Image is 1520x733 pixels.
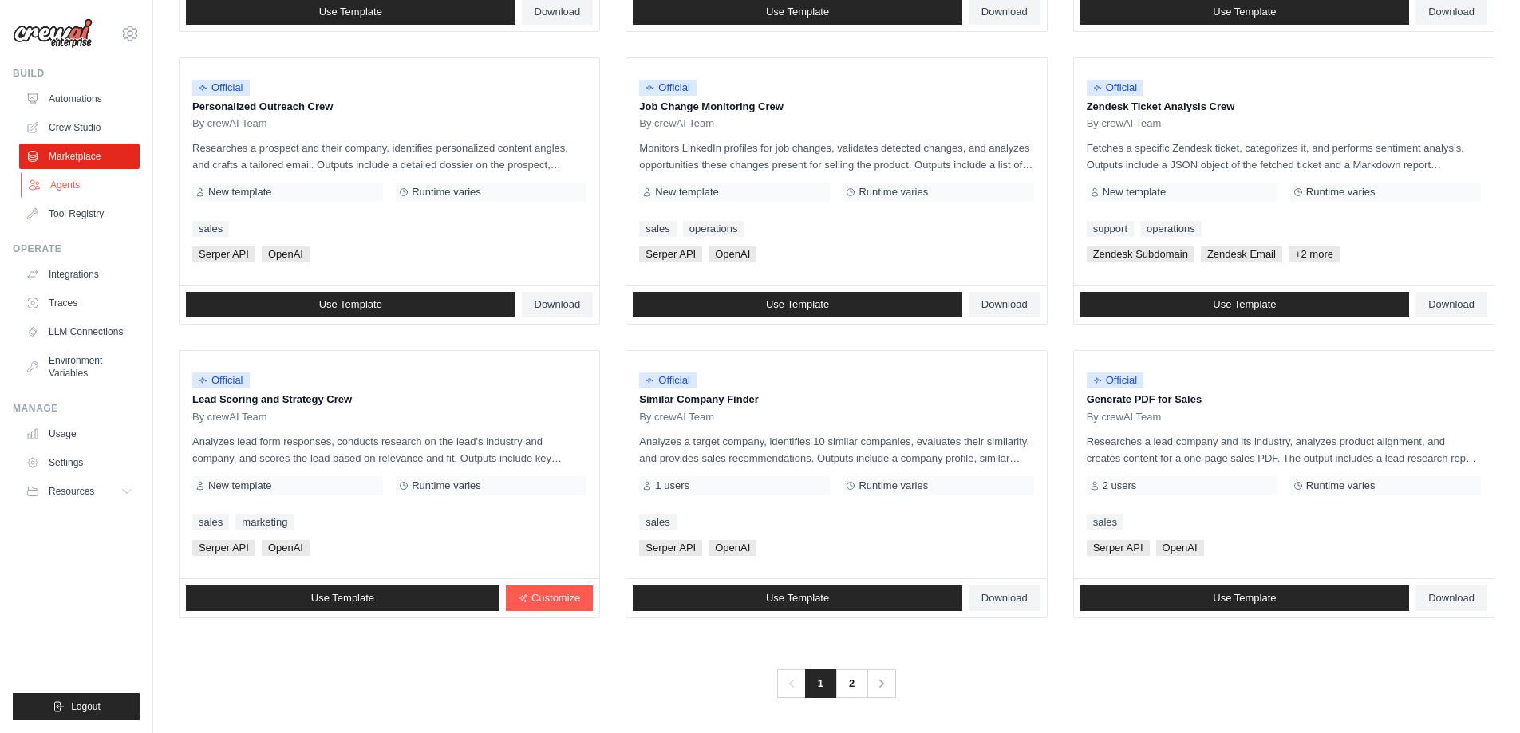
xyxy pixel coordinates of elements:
[19,319,140,345] a: LLM Connections
[835,669,867,698] a: 2
[805,669,836,698] span: 1
[192,433,586,467] p: Analyzes lead form responses, conducts research on the lead's industry and company, and scores th...
[19,201,140,227] a: Tool Registry
[1306,479,1376,492] span: Runtime varies
[412,479,481,492] span: Runtime varies
[1087,540,1150,556] span: Serper API
[1428,6,1475,18] span: Download
[1087,411,1162,424] span: By crewAI Team
[1087,117,1162,130] span: By crewAI Team
[981,592,1028,605] span: Download
[639,514,676,530] a: sales
[1428,592,1475,605] span: Download
[535,298,581,311] span: Download
[192,411,267,424] span: By crewAI Team
[13,242,140,255] div: Operate
[319,6,382,18] span: Use Template
[1140,221,1202,237] a: operations
[535,6,581,18] span: Download
[1080,292,1410,317] a: Use Template
[506,585,593,611] a: Customize
[1213,592,1276,605] span: Use Template
[186,292,515,317] a: Use Template
[633,292,962,317] a: Use Template
[1156,540,1204,556] span: OpenAI
[192,99,586,115] p: Personalized Outreach Crew
[19,421,140,447] a: Usage
[262,540,310,556] span: OpenAI
[766,6,829,18] span: Use Template
[1087,221,1134,237] a: support
[1087,80,1144,96] span: Official
[766,592,829,605] span: Use Template
[683,221,744,237] a: operations
[192,540,255,556] span: Serper API
[19,115,140,140] a: Crew Studio
[192,117,267,130] span: By crewAI Team
[49,485,94,498] span: Resources
[655,479,689,492] span: 1 users
[1080,585,1410,611] a: Use Template
[1201,246,1282,262] span: Zendesk Email
[19,262,140,287] a: Integrations
[859,479,928,492] span: Runtime varies
[1087,514,1123,530] a: sales
[192,392,586,408] p: Lead Scoring and Strategy Crew
[19,86,140,112] a: Automations
[1103,186,1166,199] span: New template
[1087,246,1194,262] span: Zendesk Subdomain
[311,592,374,605] span: Use Template
[186,585,499,611] a: Use Template
[192,221,229,237] a: sales
[13,693,140,720] button: Logout
[1289,246,1340,262] span: +2 more
[19,144,140,169] a: Marketplace
[969,585,1040,611] a: Download
[208,479,271,492] span: New template
[639,411,714,424] span: By crewAI Team
[71,700,101,713] span: Logout
[1087,140,1481,173] p: Fetches a specific Zendesk ticket, categorizes it, and performs sentiment analysis. Outputs inclu...
[639,117,714,130] span: By crewAI Team
[639,80,697,96] span: Official
[262,246,310,262] span: OpenAI
[1415,585,1487,611] a: Download
[522,292,594,317] a: Download
[13,402,140,415] div: Manage
[192,514,229,530] a: sales
[13,67,140,80] div: Build
[1087,372,1144,388] span: Official
[13,18,93,49] img: Logo
[1415,292,1487,317] a: Download
[969,292,1040,317] a: Download
[655,186,718,199] span: New template
[1103,479,1137,492] span: 2 users
[531,592,580,605] span: Customize
[192,80,250,96] span: Official
[639,540,702,556] span: Serper API
[709,540,756,556] span: OpenAI
[639,221,676,237] a: sales
[1087,392,1481,408] p: Generate PDF for Sales
[19,290,140,316] a: Traces
[639,433,1033,467] p: Analyzes a target company, identifies 10 similar companies, evaluates their similarity, and provi...
[19,348,140,386] a: Environment Variables
[1213,298,1276,311] span: Use Template
[208,186,271,199] span: New template
[21,172,141,198] a: Agents
[766,298,829,311] span: Use Template
[192,140,586,173] p: Researches a prospect and their company, identifies personalized content angles, and crafts a tai...
[192,246,255,262] span: Serper API
[1306,186,1376,199] span: Runtime varies
[1428,298,1475,311] span: Download
[319,298,382,311] span: Use Template
[1213,6,1276,18] span: Use Template
[235,514,294,530] a: marketing
[19,450,140,475] a: Settings
[639,140,1033,173] p: Monitors LinkedIn profiles for job changes, validates detected changes, and analyzes opportunitie...
[859,186,928,199] span: Runtime varies
[192,372,250,388] span: Official
[639,392,1033,408] p: Similar Company Finder
[633,585,962,611] a: Use Template
[1087,433,1481,467] p: Researches a lead company and its industry, analyzes product alignment, and creates content for a...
